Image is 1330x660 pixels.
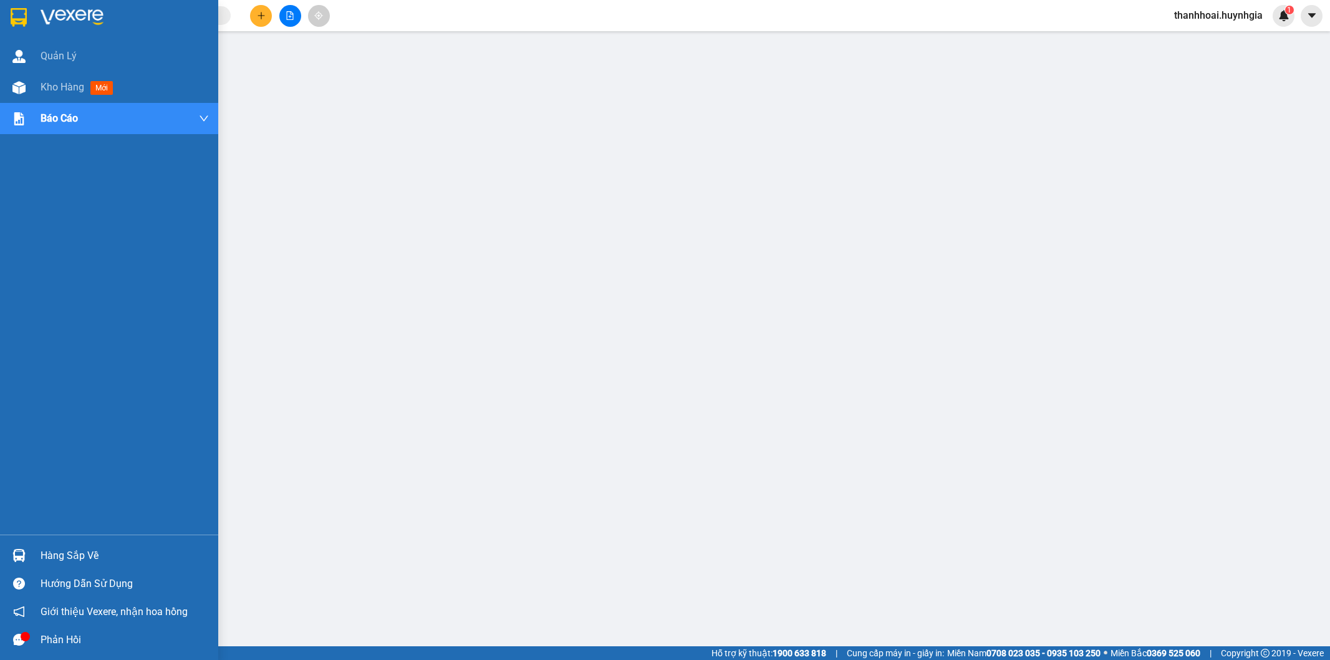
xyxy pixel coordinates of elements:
strong: 0369 525 060 [1147,648,1200,658]
span: down [199,114,209,124]
span: mới [90,81,113,95]
span: 1 [1287,6,1291,14]
button: plus [250,5,272,27]
img: warehouse-icon [12,549,26,562]
span: thanhhoai.huynhgia [1164,7,1273,23]
span: message [13,634,25,646]
img: warehouse-icon [12,50,26,63]
span: Báo cáo [41,110,78,126]
span: Kho hàng [41,81,84,93]
span: Miền Nam [947,646,1101,660]
span: Cung cấp máy in - giấy in: [847,646,944,660]
span: file-add [286,11,294,20]
span: question-circle [13,578,25,590]
span: Hỗ trợ kỹ thuật: [711,646,826,660]
img: icon-new-feature [1278,10,1289,21]
strong: 0708 023 035 - 0935 103 250 [986,648,1101,658]
span: Giới thiệu Vexere, nhận hoa hồng [41,604,188,619]
img: logo-vxr [11,8,27,27]
span: Quản Lý [41,48,77,64]
span: caret-down [1306,10,1318,21]
button: file-add [279,5,301,27]
strong: 1900 633 818 [773,648,826,658]
span: ⚪️ [1104,651,1107,656]
span: plus [257,11,266,20]
span: | [1210,646,1212,660]
button: aim [308,5,330,27]
span: copyright [1261,649,1270,658]
span: aim [314,11,323,20]
button: caret-down [1301,5,1323,27]
sup: 1 [1285,6,1294,14]
div: Phản hồi [41,631,209,649]
span: Miền Bắc [1111,646,1200,660]
div: Hàng sắp về [41,546,209,565]
img: solution-icon [12,112,26,125]
img: warehouse-icon [12,81,26,94]
div: Hướng dẫn sử dụng [41,575,209,593]
span: notification [13,606,25,618]
span: | [836,646,837,660]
